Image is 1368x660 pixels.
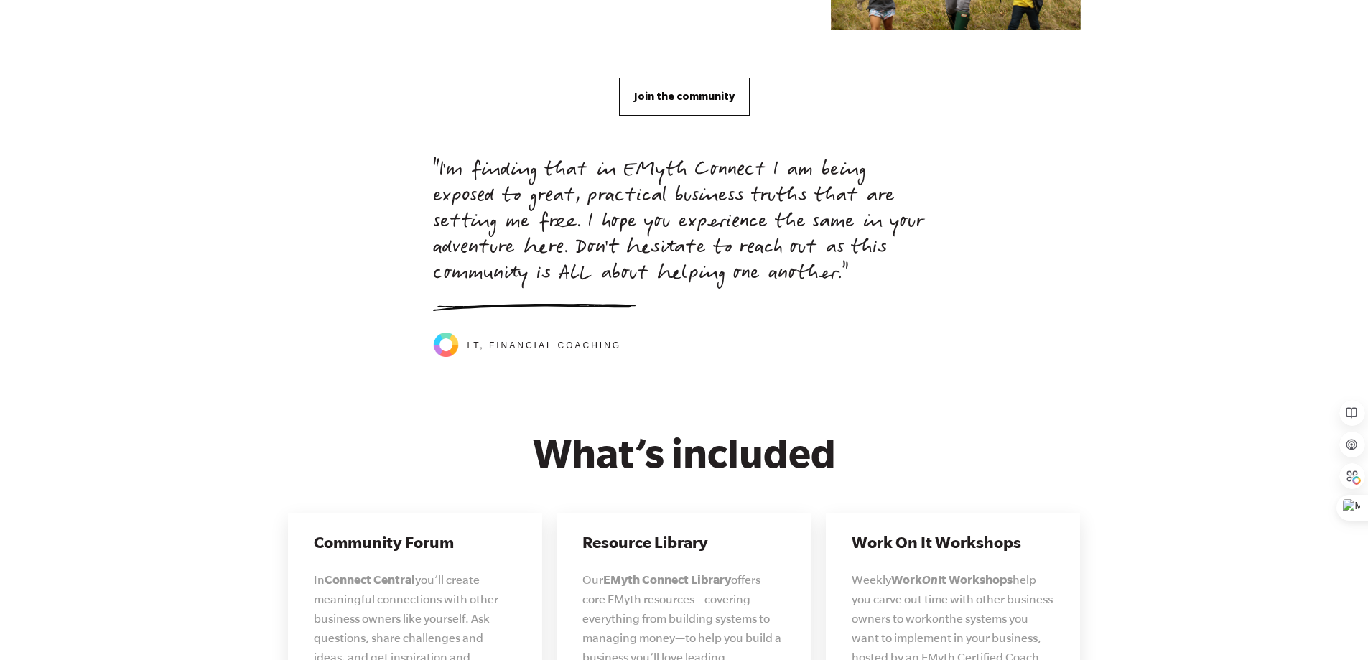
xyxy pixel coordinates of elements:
[325,572,415,586] strong: Connect Central
[891,572,1013,586] strong: Work It Workshops
[603,572,731,586] strong: EMyth Connect Library
[634,88,735,104] span: Join the community
[932,612,945,625] em: on
[467,340,622,352] span: LT, Financial Coaching
[582,531,786,553] h3: Resource Library
[852,533,1021,551] span: Work On It Workshops
[619,78,750,115] a: Join the community
[852,573,1053,625] span: help you carve out time with other business owners to work
[852,573,891,586] span: Weekly
[314,533,454,551] span: Community Forum
[288,430,1081,476] h2: What’s included
[433,157,923,289] span: "I'm finding that in EMyth Connect I am being exposed to great, practical business truths that ar...
[922,572,938,586] em: On
[433,333,459,357] img: ses_full_rgb
[1296,591,1368,660] iframe: Chat Widget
